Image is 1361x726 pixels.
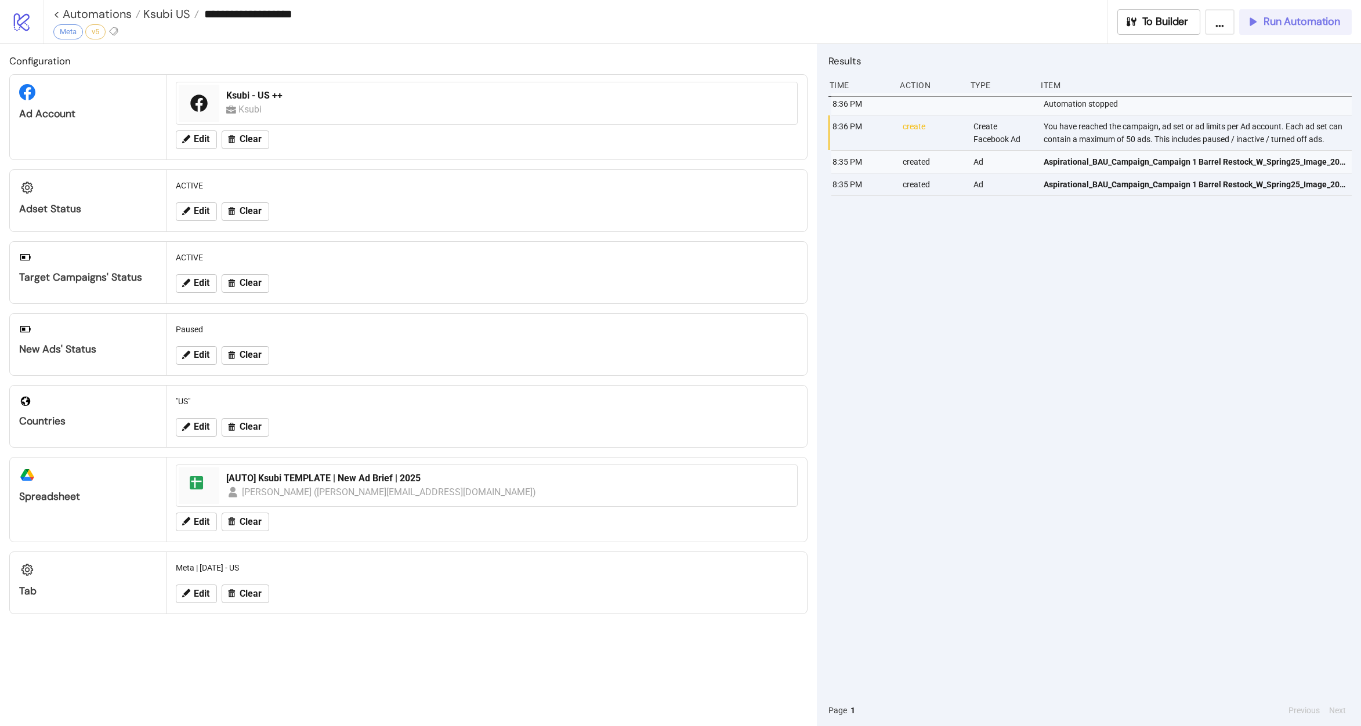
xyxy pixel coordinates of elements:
button: Clear [222,274,269,293]
div: Type [969,74,1032,96]
button: Clear [222,202,269,221]
span: Edit [194,134,209,144]
div: Spreadsheet [19,490,157,503]
a: Ksubi US [140,8,199,20]
button: Clear [222,513,269,531]
div: New Ads' Status [19,343,157,356]
a: Aspirational_BAU_Campaign_Campaign 1 Barrel Restock_W_Spring25_Image_20251003_US [1044,173,1346,195]
div: v5 [85,24,106,39]
div: ACTIVE [171,175,802,197]
button: Clear [222,418,269,437]
button: Next [1326,704,1349,717]
div: Ad [972,173,1035,195]
div: [AUTO] Ksubi TEMPLATE | New Ad Brief | 2025 [226,472,790,485]
span: Edit [194,589,209,599]
div: Item [1040,74,1352,96]
button: Clear [222,346,269,365]
div: Action [899,74,961,96]
button: Edit [176,513,217,531]
div: Countries [19,415,157,428]
span: Clear [240,422,262,432]
div: Paused [171,318,802,340]
div: Tab [19,585,157,598]
span: Aspirational_BAU_Campaign_Campaign 1 Barrel Restock_W_Spring25_Image_20251003_US [1044,178,1346,191]
button: ... [1205,9,1235,35]
div: Time [828,74,891,96]
span: Clear [240,206,262,216]
button: Edit [176,130,217,149]
span: Edit [194,206,209,216]
span: To Builder [1142,15,1189,28]
button: Edit [176,418,217,437]
div: Target Campaigns' Status [19,271,157,284]
button: Clear [222,130,269,149]
button: Run Automation [1239,9,1352,35]
div: "US" [171,390,802,412]
div: Ksubi - US ++ [226,89,790,102]
span: Clear [240,589,262,599]
h2: Results [828,53,1352,68]
a: Aspirational_BAU_Campaign_Campaign 1 Barrel Restock_W_Spring25_Image_20251003_US [1044,151,1346,173]
span: Page [828,704,847,717]
button: 1 [847,704,859,717]
div: created [902,151,964,173]
div: Meta | [DATE] - US [171,557,802,579]
span: Edit [194,422,209,432]
div: You have reached the campaign, ad set or ad limits per Ad account. Each ad set can contain a maxi... [1043,115,1355,150]
span: Ksubi US [140,6,190,21]
div: created [902,173,964,195]
h2: Configuration [9,53,808,68]
button: Edit [176,202,217,221]
span: Aspirational_BAU_Campaign_Campaign 1 Barrel Restock_W_Spring25_Image_20251003_US [1044,155,1346,168]
div: Adset Status [19,202,157,216]
div: 8:36 PM [831,115,894,150]
button: Edit [176,274,217,293]
span: Clear [240,350,262,360]
span: Clear [240,278,262,288]
div: Meta [53,24,83,39]
span: Edit [194,517,209,527]
div: Ad Account [19,107,157,121]
div: [PERSON_NAME] ([PERSON_NAME][EMAIL_ADDRESS][DOMAIN_NAME]) [242,485,537,499]
span: Clear [240,517,262,527]
span: Clear [240,134,262,144]
a: < Automations [53,8,140,20]
button: Clear [222,585,269,603]
div: ACTIVE [171,246,802,268]
div: Create Facebook Ad [972,115,1035,150]
button: Edit [176,585,217,603]
button: To Builder [1117,9,1201,35]
div: 8:36 PM [831,93,894,115]
button: Previous [1285,704,1323,717]
span: Edit [194,278,209,288]
div: Ksubi [238,102,266,117]
button: Edit [176,346,217,365]
div: create [902,115,964,150]
div: 8:35 PM [831,151,894,173]
span: Run Automation [1264,15,1340,28]
div: Automation stopped [1043,93,1355,115]
div: 8:35 PM [831,173,894,195]
span: Edit [194,350,209,360]
div: Ad [972,151,1035,173]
